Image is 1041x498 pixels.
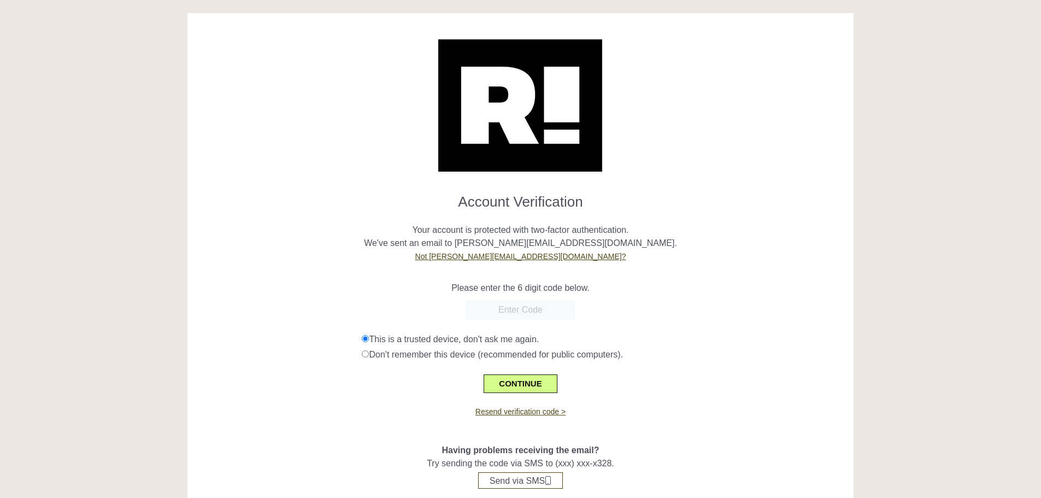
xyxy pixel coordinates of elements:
div: This is a trusted device, don't ask me again. [362,333,845,346]
button: CONTINUE [484,374,557,393]
div: Don't remember this device (recommended for public computers). [362,348,845,361]
div: Try sending the code via SMS to (xxx) xxx-x328. [196,418,846,489]
p: Please enter the 6 digit code below. [196,282,846,295]
a: Not [PERSON_NAME][EMAIL_ADDRESS][DOMAIN_NAME]? [415,252,626,261]
button: Send via SMS [478,472,563,489]
h1: Account Verification [196,185,846,210]
input: Enter Code [466,300,575,320]
img: Retention.com [438,39,602,172]
a: Resend verification code > [475,407,566,416]
p: Your account is protected with two-factor authentication. We've sent an email to [PERSON_NAME][EM... [196,210,846,263]
span: Having problems receiving the email? [442,446,599,455]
